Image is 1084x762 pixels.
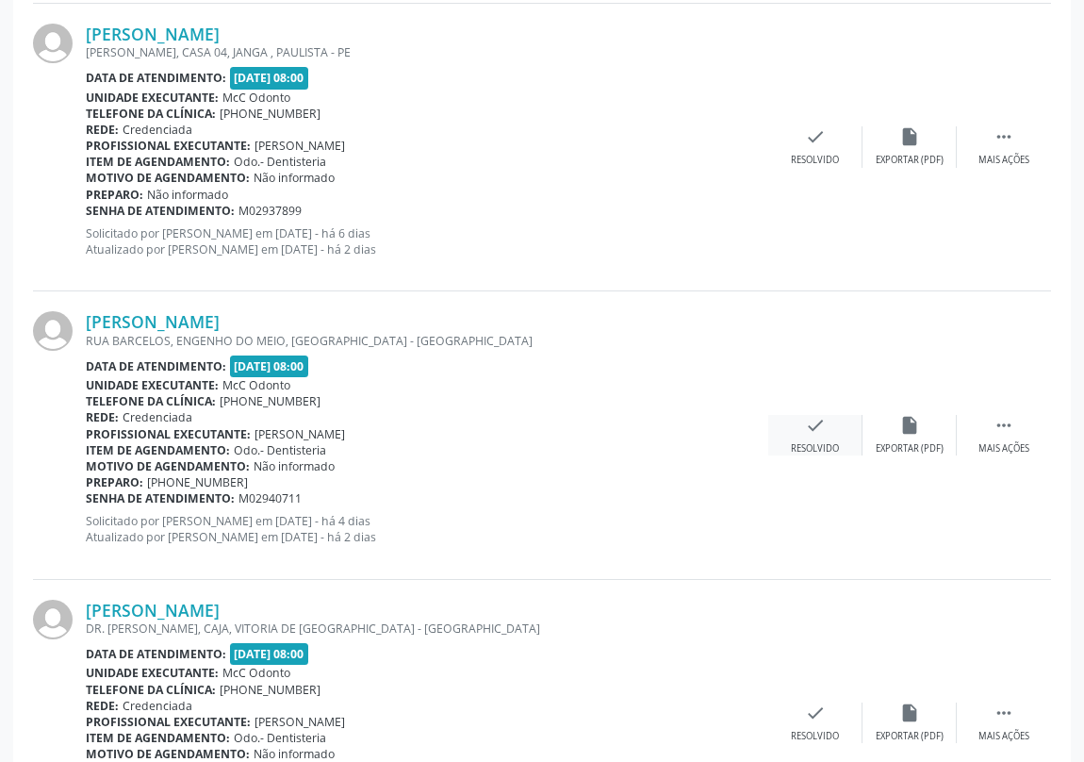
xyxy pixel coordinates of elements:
i: insert_drive_file [899,126,920,147]
i:  [994,703,1014,723]
p: Solicitado por [PERSON_NAME] em [DATE] - há 4 dias Atualizado por [PERSON_NAME] em [DATE] - há 2 ... [86,513,768,545]
span: M02937899 [238,203,302,219]
i: check [805,703,826,723]
span: [PERSON_NAME] [255,714,345,730]
i: insert_drive_file [899,703,920,723]
i:  [994,126,1014,147]
span: [DATE] 08:00 [230,67,309,89]
span: Credenciada [123,409,192,425]
b: Profissional executante: [86,138,251,154]
div: Resolvido [791,730,839,743]
span: Odo.- Dentisteria [234,442,326,458]
b: Telefone da clínica: [86,682,216,698]
b: Data de atendimento: [86,358,226,374]
b: Rede: [86,409,119,425]
img: img [33,24,73,63]
span: [PHONE_NUMBER] [147,474,248,490]
b: Profissional executante: [86,426,251,442]
div: RUA BARCELOS, ENGENHO DO MEIO, [GEOGRAPHIC_DATA] - [GEOGRAPHIC_DATA] [86,333,768,349]
span: Odo.- Dentisteria [234,730,326,746]
div: Exportar (PDF) [876,730,944,743]
span: Não informado [254,458,335,474]
div: Exportar (PDF) [876,442,944,456]
b: Telefone da clínica: [86,106,216,122]
b: Unidade executante: [86,90,219,106]
div: Mais ações [978,442,1029,456]
div: Exportar (PDF) [876,154,944,167]
div: Mais ações [978,730,1029,743]
span: Odo.- Dentisteria [234,154,326,170]
span: McC Odonto [222,665,290,681]
div: Resolvido [791,154,839,167]
b: Senha de atendimento: [86,490,235,506]
img: img [33,311,73,351]
b: Data de atendimento: [86,646,226,662]
b: Profissional executante: [86,714,251,730]
span: [PERSON_NAME] [255,138,345,154]
span: McC Odonto [222,377,290,393]
span: [PHONE_NUMBER] [220,393,320,409]
span: [DATE] 08:00 [230,643,309,665]
a: [PERSON_NAME] [86,600,220,621]
b: Rede: [86,698,119,714]
span: [PHONE_NUMBER] [220,106,320,122]
i: insert_drive_file [899,415,920,436]
b: Unidade executante: [86,377,219,393]
b: Senha de atendimento: [86,203,235,219]
b: Item de agendamento: [86,730,230,746]
span: Credenciada [123,122,192,138]
b: Preparo: [86,187,143,203]
span: Credenciada [123,698,192,714]
b: Data de atendimento: [86,70,226,86]
b: Motivo de agendamento: [86,746,250,762]
i:  [994,415,1014,436]
img: img [33,600,73,639]
i: check [805,126,826,147]
b: Motivo de agendamento: [86,170,250,186]
span: [DATE] 08:00 [230,356,309,377]
div: Resolvido [791,442,839,456]
span: Não informado [147,187,228,203]
b: Unidade executante: [86,665,219,681]
a: [PERSON_NAME] [86,24,220,44]
div: [PERSON_NAME], CASA 04, JANGA , PAULISTA - PE [86,44,768,60]
b: Motivo de agendamento: [86,458,250,474]
b: Preparo: [86,474,143,490]
b: Item de agendamento: [86,442,230,458]
span: Não informado [254,170,335,186]
p: Solicitado por [PERSON_NAME] em [DATE] - há 6 dias Atualizado por [PERSON_NAME] em [DATE] - há 2 ... [86,225,768,257]
div: Mais ações [978,154,1029,167]
a: [PERSON_NAME] [86,311,220,332]
span: [PHONE_NUMBER] [220,682,320,698]
b: Rede: [86,122,119,138]
div: DR. [PERSON_NAME], CAJA, VITORIA DE [GEOGRAPHIC_DATA] - [GEOGRAPHIC_DATA] [86,621,768,637]
span: [PERSON_NAME] [255,426,345,442]
b: Item de agendamento: [86,154,230,170]
b: Telefone da clínica: [86,393,216,409]
span: M02940711 [238,490,302,506]
span: Não informado [254,746,335,762]
span: McC Odonto [222,90,290,106]
i: check [805,415,826,436]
